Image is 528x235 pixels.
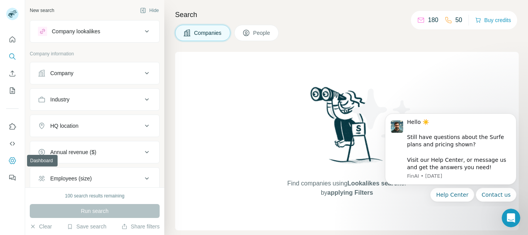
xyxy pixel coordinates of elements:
button: Share filters [121,223,160,230]
div: Company lookalikes [52,27,100,35]
p: Company information [30,50,160,57]
span: Lookalikes search [347,180,401,187]
div: HQ location [50,122,78,130]
button: Save search [67,223,106,230]
button: Use Surfe API [6,137,19,151]
button: Enrich CSV [6,67,19,81]
img: Surfe Illustration - Woman searching with binoculars [307,85,387,171]
button: Quick start [6,33,19,46]
button: Clear [30,223,52,230]
button: Buy credits [475,15,511,26]
button: Use Surfe on LinkedIn [6,120,19,134]
p: 180 [428,15,438,25]
button: Company lookalikes [30,22,159,41]
button: Dashboard [6,154,19,168]
span: Find companies using or by [285,179,409,197]
iframe: Intercom live chat [502,209,520,227]
div: 100 search results remaining [65,192,124,199]
p: 50 [455,15,462,25]
button: Industry [30,90,159,109]
h4: Search [175,9,519,20]
div: Employees (size) [50,175,92,182]
button: Employees (size) [30,169,159,188]
button: Company [30,64,159,82]
button: My lists [6,84,19,98]
span: applying Filters [327,189,373,196]
span: People [253,29,271,37]
button: Search [6,50,19,63]
img: Avatar [6,8,19,20]
button: Hide [135,5,164,16]
div: Company [50,69,73,77]
button: HQ location [30,117,159,135]
div: Industry [50,96,70,103]
div: New search [30,7,54,14]
button: Annual revenue ($) [30,143,159,161]
iframe: Intercom notifications message [373,106,528,206]
span: Companies [194,29,222,37]
div: Annual revenue ($) [50,148,96,156]
button: Feedback [6,171,19,185]
img: Surfe Illustration - Stars [347,83,417,153]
